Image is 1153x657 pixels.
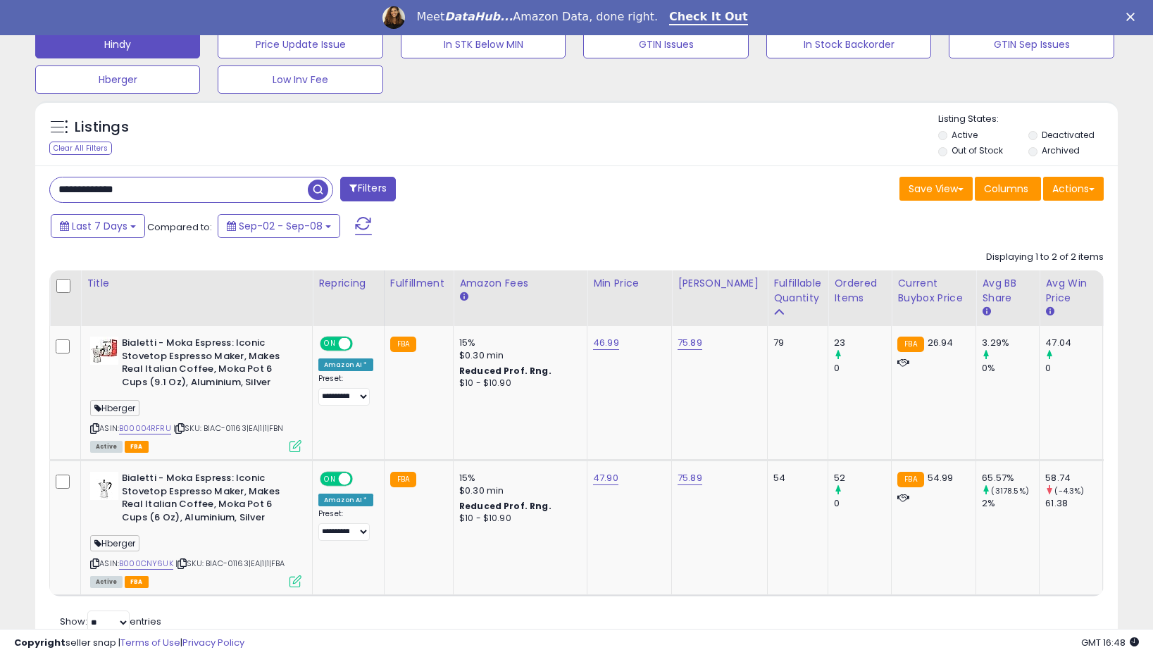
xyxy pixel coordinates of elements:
div: 0 [834,497,891,510]
div: 58.74 [1045,472,1102,484]
b: Bialetti - Moka Espress: Iconic Stovetop Espresso Maker, Makes Real Italian Coffee, Moka Pot 6 Cu... [122,472,293,527]
div: $10 - $10.90 [459,377,576,389]
div: 61.38 [1045,497,1102,510]
div: Fulfillment [390,276,447,291]
span: Compared to: [147,220,212,234]
div: Repricing [318,276,378,291]
small: Avg BB Share. [982,306,990,318]
div: 0% [982,362,1039,375]
small: FBA [897,472,923,487]
a: Terms of Use [120,636,180,649]
button: Sep-02 - Sep-08 [218,214,340,238]
label: Archived [1042,144,1080,156]
small: FBA [897,337,923,352]
span: OFF [351,338,373,350]
button: Low Inv Fee [218,65,382,94]
span: FBA [125,441,149,453]
span: All listings currently available for purchase on Amazon [90,441,123,453]
span: ON [321,473,339,485]
span: Hberger [90,400,139,416]
span: 54.99 [928,471,954,484]
span: Hberger [90,535,139,551]
div: Close [1126,13,1140,21]
span: | SKU: BIAC-01163|EA|1|1|FBN [173,423,284,434]
small: (3178.5%) [991,485,1028,496]
span: ON [321,338,339,350]
button: Hindy [35,30,200,58]
div: 3.29% [982,337,1039,349]
button: In Stock Backorder [766,30,931,58]
div: ASIN: [90,472,301,586]
div: Amazon Fees [459,276,581,291]
button: Filters [340,177,395,201]
div: 23 [834,337,891,349]
div: ASIN: [90,337,301,451]
div: Preset: [318,374,373,406]
span: Sep-02 - Sep-08 [239,219,323,233]
button: GTIN Sep Issues [949,30,1114,58]
div: 0 [1045,362,1102,375]
a: B000CNY6UK [119,558,173,570]
span: Show: entries [60,615,161,628]
span: | SKU: BIAC-01163|EA|1|1|FBA [175,558,285,569]
div: 47.04 [1045,337,1102,349]
div: 52 [834,472,891,484]
img: Profile image for Georgie [382,6,405,29]
span: Last 7 Days [72,219,127,233]
img: 41ZGLRtCcuL._SL40_.jpg [90,337,118,365]
a: Check It Out [669,10,748,25]
div: Avg BB Share [982,276,1033,306]
small: Amazon Fees. [459,291,468,304]
div: 0 [834,362,891,375]
strong: Copyright [14,636,66,649]
label: Deactivated [1042,129,1095,141]
div: [PERSON_NAME] [678,276,761,291]
div: 79 [773,337,817,349]
a: Privacy Policy [182,636,244,649]
span: All listings currently available for purchase on Amazon [90,576,123,588]
div: 2% [982,497,1039,510]
div: Meet Amazon Data, done right. [416,10,658,24]
div: Amazon AI * [318,494,373,506]
div: Preset: [318,509,373,541]
small: Avg Win Price. [1045,306,1054,318]
div: Min Price [593,276,666,291]
div: Amazon AI * [318,358,373,371]
button: Save View [899,177,973,201]
div: seller snap | | [14,637,244,650]
span: FBA [125,576,149,588]
label: Active [952,129,978,141]
div: Title [87,276,306,291]
small: FBA [390,337,416,352]
span: 2025-09-16 16:48 GMT [1081,636,1139,649]
button: Hberger [35,65,200,94]
div: Current Buybox Price [897,276,970,306]
label: Out of Stock [952,144,1003,156]
button: Last 7 Days [51,214,145,238]
button: Actions [1043,177,1104,201]
a: 46.99 [593,336,619,350]
button: GTIN Issues [583,30,748,58]
p: Listing States: [938,113,1118,126]
b: Reduced Prof. Rng. [459,365,551,377]
b: Bialetti - Moka Espress: Iconic Stovetop Espresso Maker, Makes Real Italian Coffee, Moka Pot 6 Cu... [122,337,293,392]
h5: Listings [75,118,129,137]
div: 15% [459,472,576,484]
div: Avg Win Price [1045,276,1097,306]
span: Columns [984,182,1028,196]
small: (-4.3%) [1054,485,1084,496]
div: $0.30 min [459,349,576,362]
button: Columns [975,177,1041,201]
div: Displaying 1 to 2 of 2 items [986,251,1104,264]
button: In STK Below MIN [401,30,566,58]
div: Clear All Filters [49,142,112,155]
a: 47.90 [593,471,618,485]
a: 75.89 [678,471,702,485]
span: 26.94 [928,336,954,349]
a: B00004RFRU [119,423,171,434]
b: Reduced Prof. Rng. [459,500,551,512]
i: DataHub... [444,10,513,23]
div: 65.57% [982,472,1039,484]
div: 54 [773,472,817,484]
img: 311+W-RkcDL._SL40_.jpg [90,472,118,500]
